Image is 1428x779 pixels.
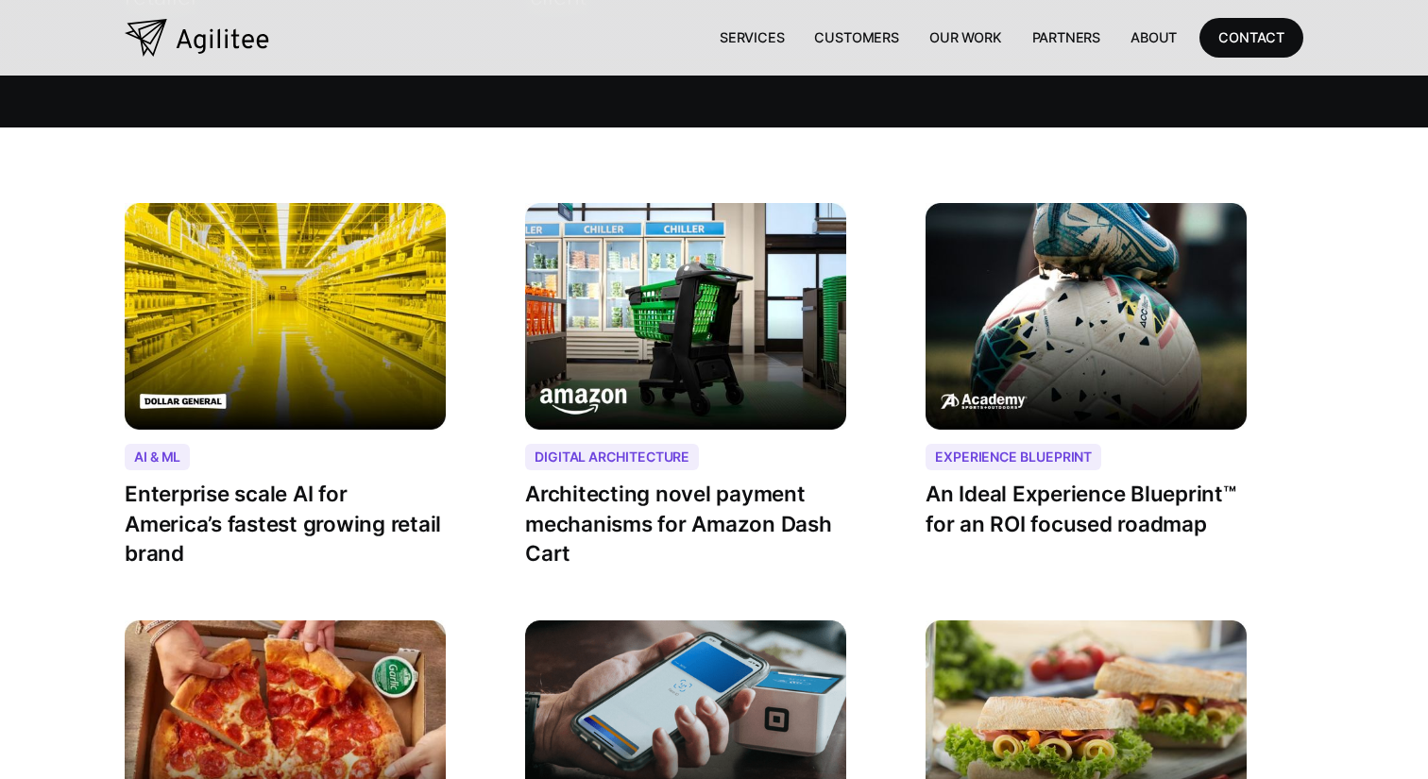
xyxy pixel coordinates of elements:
p: An Ideal Experience Blueprint™ for an ROI focused roadmap [926,479,1247,538]
a: home [125,19,269,57]
div: CONTACT [1218,25,1284,49]
p: Enterprise scale AI for America’s fastest growing retail brand [125,479,446,567]
a: Customers [799,18,913,57]
p: Architecting novel payment mechanisms for Amazon Dash Cart [525,479,846,567]
div: AI & ML [125,444,190,470]
a: CONTACT [1199,18,1303,57]
div: Experience Blueprint [926,444,1101,470]
a: Partners [1017,18,1116,57]
div: Digital Architecture [525,444,699,470]
a: Services [705,18,800,57]
a: Our Work [914,18,1017,57]
a: About [1115,18,1192,57]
